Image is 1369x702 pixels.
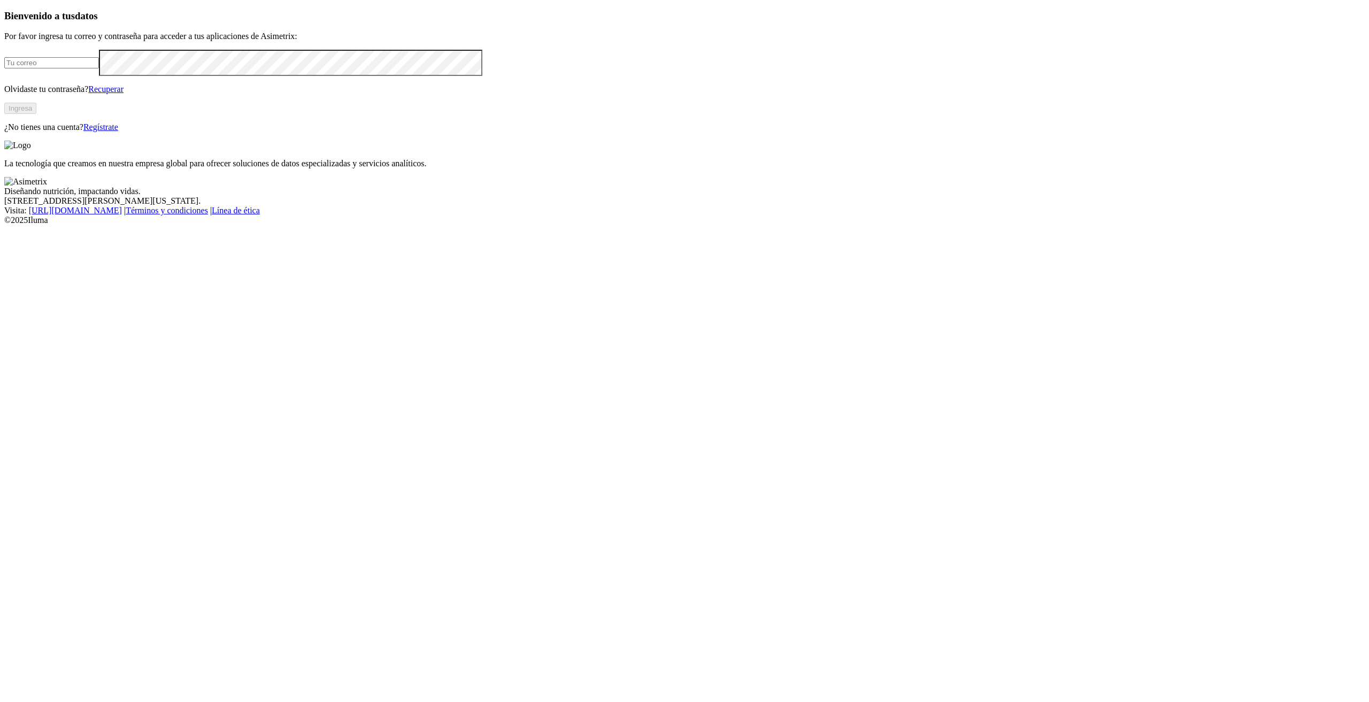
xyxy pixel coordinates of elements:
span: datos [75,10,98,21]
div: Diseñando nutrición, impactando vidas. [4,187,1365,196]
p: Olvidaste tu contraseña? [4,84,1365,94]
p: La tecnología que creamos en nuestra empresa global para ofrecer soluciones de datos especializad... [4,159,1365,168]
a: Línea de ética [212,206,260,215]
img: Asimetrix [4,177,47,187]
h3: Bienvenido a tus [4,10,1365,22]
div: © 2025 Iluma [4,215,1365,225]
p: ¿No tienes una cuenta? [4,122,1365,132]
a: Recuperar [88,84,124,94]
div: [STREET_ADDRESS][PERSON_NAME][US_STATE]. [4,196,1365,206]
a: Términos y condiciones [126,206,208,215]
div: Visita : | | [4,206,1365,215]
a: Regístrate [83,122,118,132]
a: [URL][DOMAIN_NAME] [29,206,122,215]
button: Ingresa [4,103,36,114]
p: Por favor ingresa tu correo y contraseña para acceder a tus aplicaciones de Asimetrix: [4,32,1365,41]
input: Tu correo [4,57,99,68]
img: Logo [4,141,31,150]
